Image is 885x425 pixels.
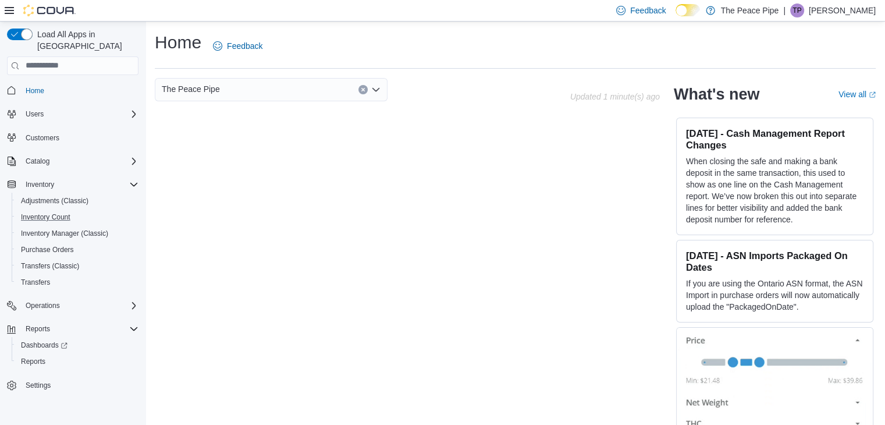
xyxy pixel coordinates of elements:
nav: Complex example [7,77,138,424]
span: Inventory Count [21,212,70,222]
span: Inventory Manager (Classic) [16,226,138,240]
span: Purchase Orders [21,245,74,254]
button: Transfers [12,274,143,291]
a: Purchase Orders [16,243,79,257]
span: Catalog [26,157,49,166]
span: Dashboards [16,338,138,352]
span: Reports [26,324,50,334]
a: Dashboards [12,337,143,353]
span: Feedback [630,5,666,16]
span: Settings [21,378,138,392]
p: The Peace Pipe [721,3,779,17]
span: Operations [26,301,60,310]
button: Operations [21,299,65,313]
a: Inventory Manager (Classic) [16,226,113,240]
button: Catalog [21,154,54,168]
a: Settings [21,378,55,392]
a: Customers [21,131,64,145]
span: Users [26,109,44,119]
p: Updated 1 minute(s) ago [570,92,660,101]
span: Inventory Manager (Classic) [21,229,108,238]
span: Transfers (Classic) [16,259,138,273]
button: Adjustments (Classic) [12,193,143,209]
span: Reports [21,357,45,366]
button: Customers [2,129,143,146]
button: Reports [2,321,143,337]
button: Reports [12,353,143,370]
h1: Home [155,31,201,54]
a: Transfers [16,275,55,289]
button: Reports [21,322,55,336]
button: Catalog [2,153,143,169]
a: Adjustments (Classic) [16,194,93,208]
span: Users [21,107,138,121]
span: Transfers [16,275,138,289]
p: When closing the safe and making a bank deposit in the same transaction, this used to show as one... [686,155,863,225]
button: Inventory [2,176,143,193]
img: Cova [23,5,76,16]
h2: What's new [674,85,759,104]
a: Transfers (Classic) [16,259,84,273]
span: Reports [16,355,138,369]
button: Settings [2,377,143,394]
span: Inventory [21,178,138,192]
button: Inventory Manager (Classic) [12,225,143,242]
span: Dashboards [21,341,67,350]
button: Home [2,82,143,99]
a: Inventory Count [16,210,75,224]
p: If you are using the Ontario ASN format, the ASN Import in purchase orders will now automatically... [686,278,863,313]
h3: [DATE] - Cash Management Report Changes [686,127,863,151]
div: Taylor Peters [790,3,804,17]
a: Feedback [208,34,267,58]
span: Inventory [26,180,54,189]
span: Load All Apps in [GEOGRAPHIC_DATA] [33,29,138,52]
span: Feedback [227,40,262,52]
button: Transfers (Classic) [12,258,143,274]
h3: [DATE] - ASN Imports Packaged On Dates [686,250,863,273]
button: Purchase Orders [12,242,143,258]
span: Reports [21,322,138,336]
button: Users [2,106,143,122]
button: Operations [2,297,143,314]
span: Transfers (Classic) [21,261,79,271]
span: Inventory Count [16,210,138,224]
p: [PERSON_NAME] [809,3,876,17]
span: Home [21,83,138,98]
span: Adjustments (Classic) [21,196,88,206]
span: Customers [26,133,59,143]
button: Open list of options [371,85,381,94]
span: Home [26,86,44,95]
a: View allExternal link [838,90,876,99]
span: Purchase Orders [16,243,138,257]
span: Transfers [21,278,50,287]
svg: External link [869,91,876,98]
span: Catalog [21,154,138,168]
a: Home [21,84,49,98]
p: | [783,3,786,17]
a: Reports [16,355,50,369]
button: Clear input [358,85,368,94]
span: Settings [26,381,51,390]
button: Inventory [21,178,59,192]
span: Adjustments (Classic) [16,194,138,208]
button: Inventory Count [12,209,143,225]
span: The Peace Pipe [162,82,220,96]
span: Customers [21,130,138,145]
span: Operations [21,299,138,313]
span: TP [792,3,801,17]
input: Dark Mode [676,4,700,16]
a: Dashboards [16,338,72,352]
button: Users [21,107,48,121]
